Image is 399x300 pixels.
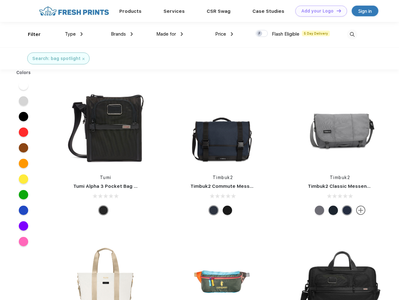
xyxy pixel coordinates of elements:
[215,31,226,37] span: Price
[209,206,218,215] div: Eco Nautical
[330,175,350,180] a: Timbuk2
[28,31,41,38] div: Filter
[342,206,352,215] div: Eco Nautical
[64,85,147,168] img: func=resize&h=266
[37,6,111,17] img: fo%20logo%202.webp
[82,58,85,60] img: filter_cancel.svg
[223,206,232,215] div: Eco Black
[302,31,330,36] span: 5 Day Delivery
[32,55,80,62] div: Search: bag spotlight
[356,206,365,215] img: more.svg
[65,31,76,37] span: Type
[315,206,324,215] div: Eco Army Pop
[131,32,133,36] img: dropdown.png
[73,183,147,189] a: Tumi Alpha 3 Pocket Bag Small
[358,7,372,15] div: Sign in
[156,31,176,37] span: Made for
[272,31,299,37] span: Flash Eligible
[99,206,108,215] div: Black
[347,29,357,40] img: desktop_search.svg
[329,206,338,215] div: Eco Monsoon
[337,9,341,12] img: DT
[213,175,233,180] a: Timbuk2
[352,6,378,16] a: Sign in
[308,183,386,189] a: Timbuk2 Classic Messenger Bag
[190,183,274,189] a: Timbuk2 Commute Messenger Bag
[301,8,334,14] div: Add your Logo
[80,32,83,36] img: dropdown.png
[231,32,233,36] img: dropdown.png
[181,32,183,36] img: dropdown.png
[100,175,111,180] a: Tumi
[12,69,36,76] div: Colors
[181,85,264,168] img: func=resize&h=266
[119,8,142,14] a: Products
[298,85,382,168] img: func=resize&h=266
[111,31,126,37] span: Brands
